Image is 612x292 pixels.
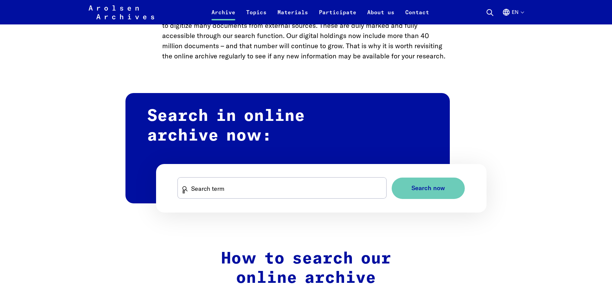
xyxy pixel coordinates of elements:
[411,185,445,192] span: Search now
[502,8,524,24] button: English, language selection
[206,8,241,24] a: Archive
[272,8,313,24] a: Materials
[400,8,435,24] a: Contact
[241,8,272,24] a: Topics
[162,249,450,288] h2: How to search our online archive
[392,178,465,199] button: Search now
[362,8,400,24] a: About us
[125,93,450,203] h2: Search in online archive now:
[313,8,362,24] a: Participate
[206,4,435,20] nav: Primary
